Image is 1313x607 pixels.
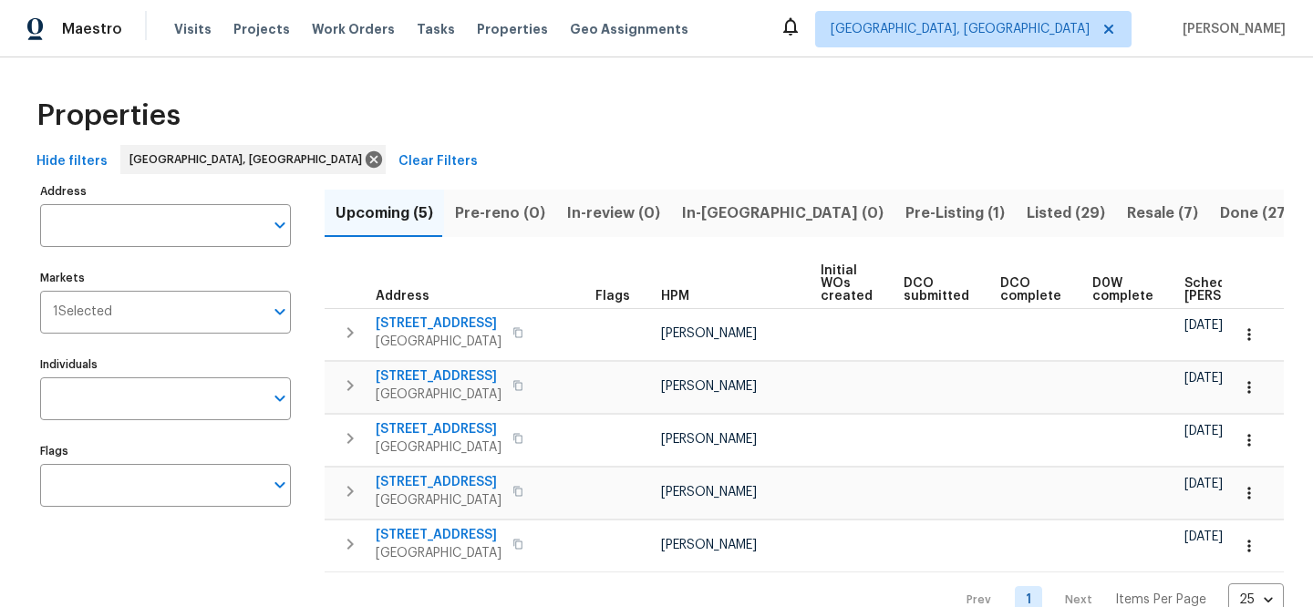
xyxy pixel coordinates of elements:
[376,544,501,562] span: [GEOGRAPHIC_DATA]
[174,20,212,38] span: Visits
[267,299,293,324] button: Open
[267,386,293,411] button: Open
[312,20,395,38] span: Work Orders
[1175,20,1286,38] span: [PERSON_NAME]
[661,433,757,446] span: [PERSON_NAME]
[336,201,433,226] span: Upcoming (5)
[376,367,501,386] span: [STREET_ADDRESS]
[1184,372,1223,385] span: [DATE]
[36,107,181,125] span: Properties
[1127,201,1198,226] span: Resale (7)
[821,264,873,303] span: Initial WOs created
[904,277,969,303] span: DCO submitted
[905,201,1005,226] span: Pre-Listing (1)
[661,290,689,303] span: HPM
[129,150,369,169] span: [GEOGRAPHIC_DATA], [GEOGRAPHIC_DATA]
[233,20,290,38] span: Projects
[40,273,291,283] label: Markets
[376,314,501,333] span: [STREET_ADDRESS]
[567,201,660,226] span: In-review (0)
[53,304,112,320] span: 1 Selected
[376,386,501,404] span: [GEOGRAPHIC_DATA]
[595,290,630,303] span: Flags
[376,420,501,438] span: [STREET_ADDRESS]
[661,380,757,393] span: [PERSON_NAME]
[40,359,291,370] label: Individuals
[376,473,501,491] span: [STREET_ADDRESS]
[1184,425,1223,437] span: [DATE]
[376,438,501,457] span: [GEOGRAPHIC_DATA]
[36,150,108,173] span: Hide filters
[1220,201,1302,226] span: Done (270)
[682,201,884,226] span: In-[GEOGRAPHIC_DATA] (0)
[477,20,548,38] span: Properties
[398,150,478,173] span: Clear Filters
[376,333,501,351] span: [GEOGRAPHIC_DATA]
[40,186,291,197] label: Address
[376,491,501,509] span: [GEOGRAPHIC_DATA]
[455,201,545,226] span: Pre-reno (0)
[267,212,293,238] button: Open
[661,327,757,340] span: [PERSON_NAME]
[376,290,429,303] span: Address
[1027,201,1105,226] span: Listed (29)
[1184,530,1223,543] span: [DATE]
[1092,277,1153,303] span: D0W complete
[661,539,757,551] span: [PERSON_NAME]
[1184,319,1223,332] span: [DATE]
[267,472,293,498] button: Open
[376,526,501,544] span: [STREET_ADDRESS]
[62,20,122,38] span: Maestro
[661,486,757,499] span: [PERSON_NAME]
[1184,478,1223,490] span: [DATE]
[1184,277,1287,303] span: Scheduled [PERSON_NAME]
[120,145,386,174] div: [GEOGRAPHIC_DATA], [GEOGRAPHIC_DATA]
[391,145,485,179] button: Clear Filters
[29,145,115,179] button: Hide filters
[1000,277,1061,303] span: DCO complete
[417,23,455,36] span: Tasks
[40,446,291,457] label: Flags
[831,20,1090,38] span: [GEOGRAPHIC_DATA], [GEOGRAPHIC_DATA]
[570,20,688,38] span: Geo Assignments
